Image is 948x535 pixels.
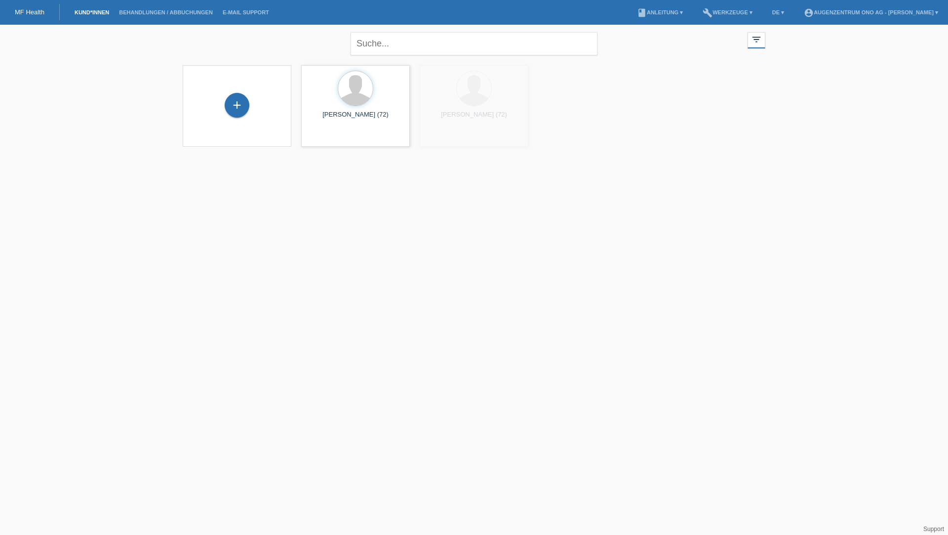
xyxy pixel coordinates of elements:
i: book [637,8,647,18]
a: bookAnleitung ▾ [632,9,688,15]
a: Kund*innen [70,9,114,15]
i: filter_list [751,34,762,45]
a: Support [923,526,944,533]
a: Behandlungen / Abbuchungen [114,9,218,15]
i: account_circle [804,8,814,18]
input: Suche... [351,32,597,55]
div: [PERSON_NAME] (72) [309,111,402,126]
a: DE ▾ [767,9,789,15]
div: Kund*in hinzufügen [225,97,249,114]
div: [PERSON_NAME] (72) [428,111,520,126]
i: build [703,8,712,18]
a: account_circleAugenzentrum ONO AG - [PERSON_NAME] ▾ [799,9,943,15]
a: MF Health [15,8,44,16]
a: buildWerkzeuge ▾ [698,9,757,15]
a: E-Mail Support [218,9,274,15]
